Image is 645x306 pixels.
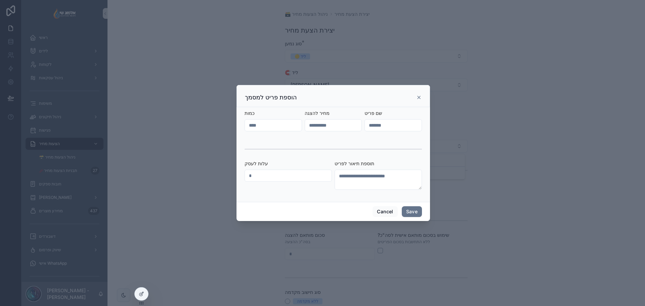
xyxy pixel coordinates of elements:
[305,110,330,116] span: מחיר להצגה
[245,161,268,166] span: עלות לעסק
[364,110,382,116] span: שם פריט
[402,206,422,217] button: Save
[335,161,374,166] span: תוספת תיאור לפריט
[245,110,255,116] span: כמות
[373,206,397,217] button: Cancel
[245,93,297,101] h3: הוספת פריט למסמך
